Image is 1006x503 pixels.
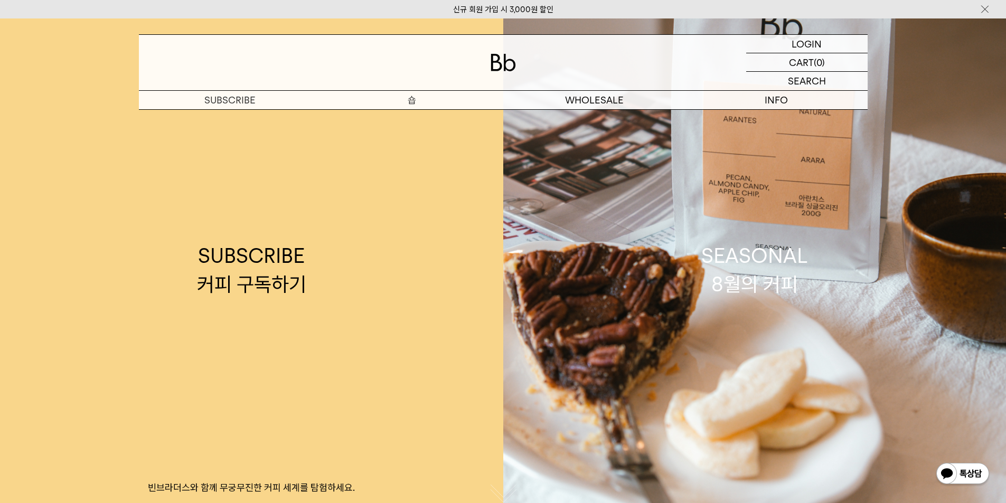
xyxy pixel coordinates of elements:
[788,72,826,90] p: SEARCH
[746,35,868,53] a: LOGIN
[814,53,825,71] p: (0)
[197,242,306,298] div: SUBSCRIBE 커피 구독하기
[139,91,321,109] a: SUBSCRIBE
[701,242,808,298] div: SEASONAL 8월의 커피
[935,462,990,487] img: 카카오톡 채널 1:1 채팅 버튼
[746,53,868,72] a: CART (0)
[503,91,685,109] p: WHOLESALE
[792,35,822,53] p: LOGIN
[789,53,814,71] p: CART
[491,54,516,71] img: 로고
[453,5,553,14] a: 신규 회원 가입 시 3,000원 할인
[685,91,868,109] p: INFO
[321,91,503,109] a: 숍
